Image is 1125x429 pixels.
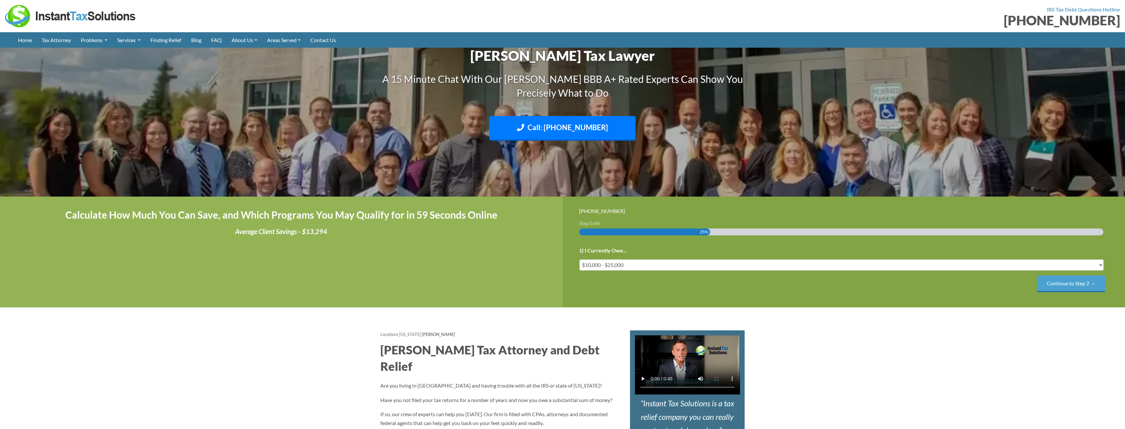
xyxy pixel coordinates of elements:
[380,381,620,390] p: Are you living in [GEOGRAPHIC_DATA] and having trouble with all the IRS or state of [US_STATE]?
[422,331,455,337] strong: [PERSON_NAME]
[579,221,1109,226] h3: Step of
[5,5,136,27] img: Instant Tax Solutions Logo
[305,32,341,48] a: Contact Us
[227,32,262,48] a: About Us
[568,14,1120,27] div: [PHONE_NUMBER]
[579,206,1109,215] div: [PHONE_NUMBER]
[380,410,620,427] p: If so, our crew of experts can help you [DATE]. Our firm is filled with CPAs, attorneys and docum...
[146,32,186,48] a: Finding Relief
[13,32,37,48] a: Home
[186,32,206,48] a: Blog
[112,32,146,48] a: Services
[579,247,627,254] label: 1) I Currently Owe...
[597,220,600,226] span: 4
[1037,275,1105,292] input: Continue to Step 2 →
[380,331,398,337] a: Locations
[206,32,227,48] a: FAQ
[76,32,112,48] a: Problems
[380,46,745,65] h1: [PERSON_NAME] Tax Lawyer
[16,206,546,223] h4: Calculate How Much You Can Save, and Which Programs You May Qualify for in 59 Seconds Online
[380,342,620,375] h2: [PERSON_NAME] Tax Attorney and Debt Relief
[37,32,76,48] a: Tax Attorney
[262,32,305,48] a: Areas Served
[380,72,745,100] h3: A 15 Minute Chat With Our [PERSON_NAME] BBB A+ Rated Experts Can Show You Precisely What to Do
[380,395,620,404] p: Have you not filed your tax returns for a number of years and now you owe a substantial sum of mo...
[489,116,636,141] a: Call: [PHONE_NUMBER]
[399,331,421,337] a: [US_STATE]
[5,12,136,18] a: Instant Tax Solutions Logo
[700,228,709,235] span: 25%
[235,227,327,235] i: Average Client Savings - $13,294
[589,220,592,226] span: 1
[1047,6,1120,12] strong: IRS Tax Debt Questions Hotline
